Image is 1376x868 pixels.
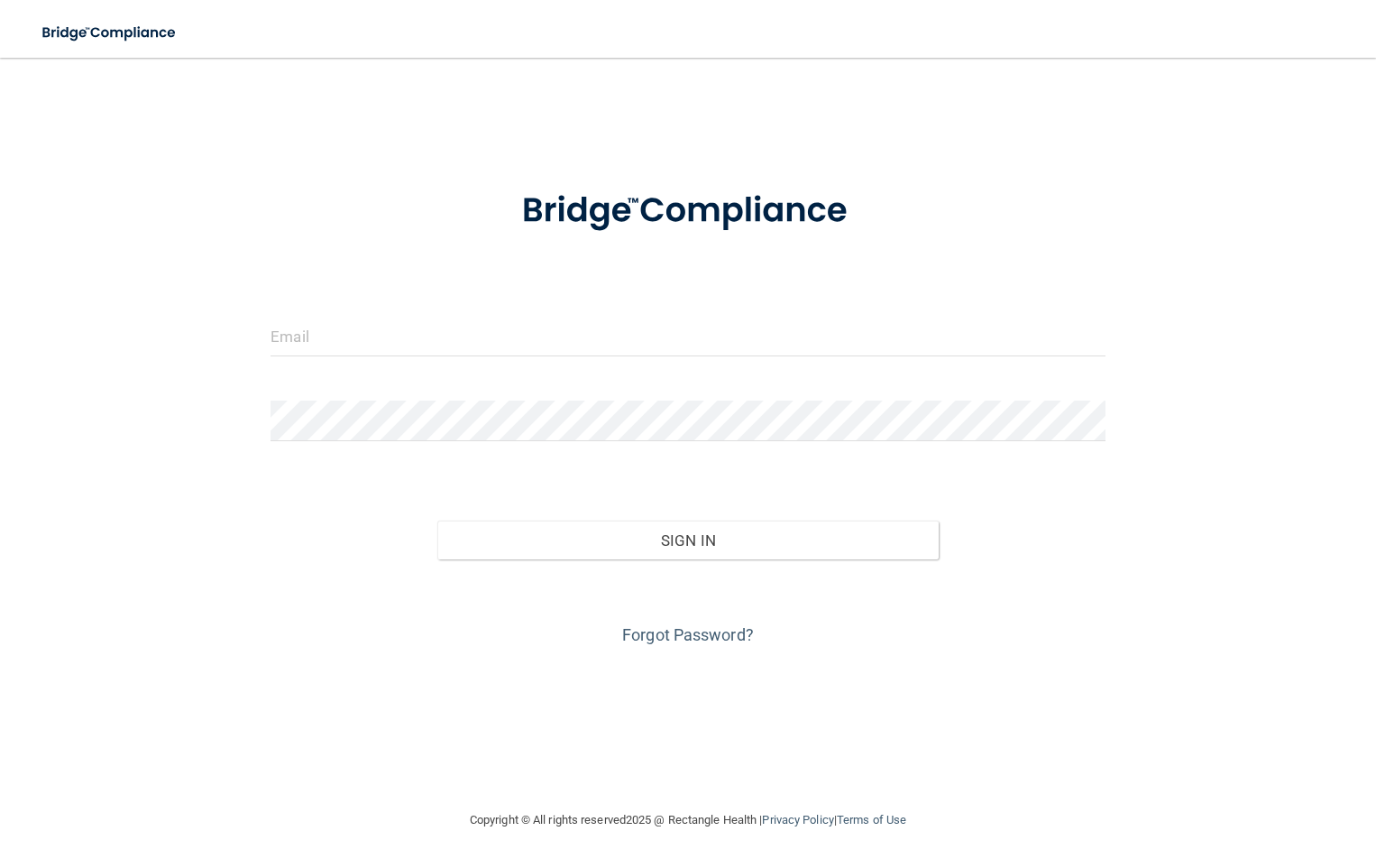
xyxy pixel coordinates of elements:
[359,791,1017,849] div: Copyright © All rights reserved 2025 @ Rectangle Health | |
[837,813,906,826] a: Terms of Use
[762,813,833,826] a: Privacy Policy
[271,316,1105,356] input: Email
[486,166,890,256] img: bridge_compliance_login_screen.278c3ca4.svg
[27,14,193,51] img: bridge_compliance_login_screen.278c3ca4.svg
[437,521,938,560] button: Sign In
[622,625,754,644] a: Forgot Password?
